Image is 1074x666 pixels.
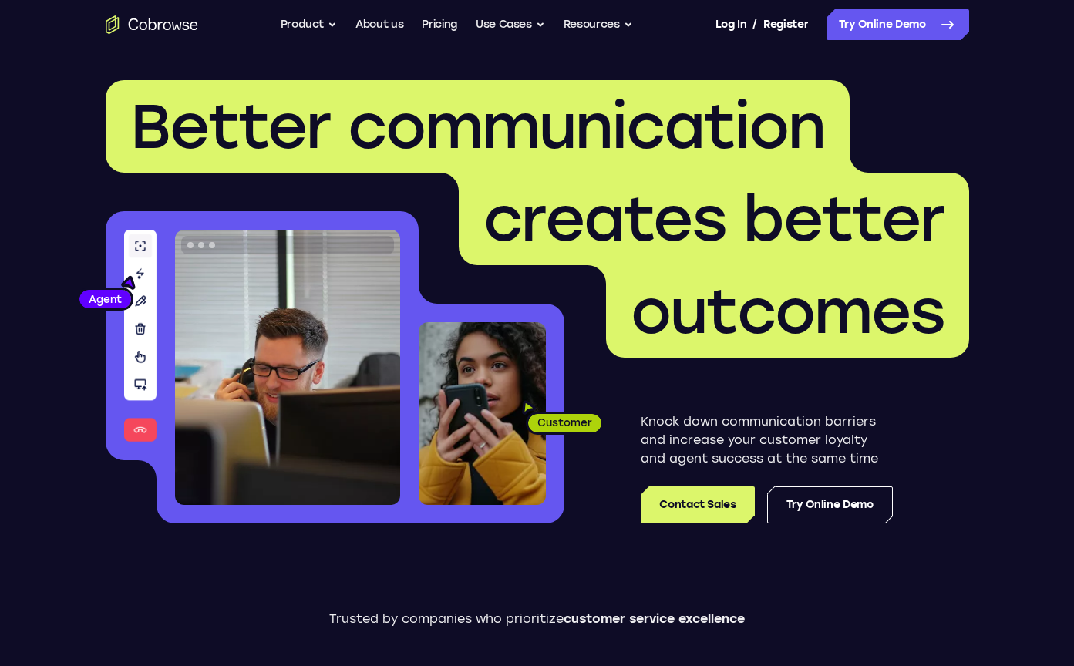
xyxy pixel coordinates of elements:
img: A customer support agent talking on the phone [175,230,400,505]
a: Try Online Demo [767,486,893,523]
p: Knock down communication barriers and increase your customer loyalty and agent success at the sam... [641,412,893,468]
a: Register [763,9,808,40]
span: / [752,15,757,34]
span: customer service excellence [564,611,745,626]
a: Pricing [422,9,457,40]
a: Go to the home page [106,15,198,34]
span: outcomes [631,274,944,348]
a: Contact Sales [641,486,754,523]
a: About us [355,9,403,40]
button: Use Cases [476,9,545,40]
img: A customer holding their phone [419,322,546,505]
button: Product [281,9,338,40]
button: Resources [564,9,633,40]
a: Log In [715,9,746,40]
span: creates better [483,182,944,256]
span: Better communication [130,89,825,163]
a: Try Online Demo [827,9,969,40]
